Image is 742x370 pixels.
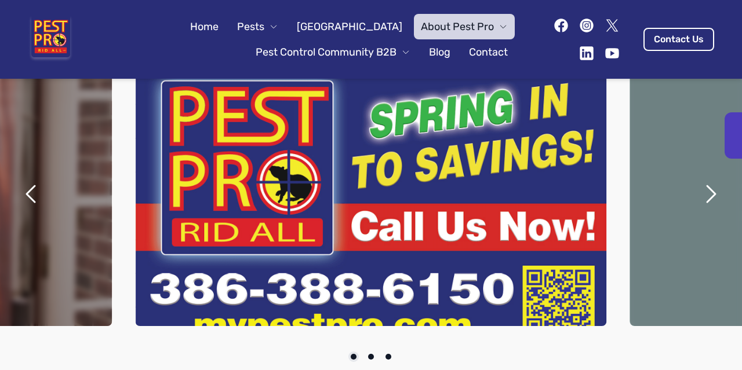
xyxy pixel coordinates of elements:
[422,39,457,65] a: Blog
[256,44,397,60] span: Pest Control Community B2B
[691,174,730,214] button: next
[414,14,515,39] button: About Pest Pro
[183,14,225,39] a: Home
[28,16,74,63] img: Pest Pro Rid All
[290,14,409,39] a: [GEOGRAPHIC_DATA]
[421,19,494,35] span: About Pest Pro
[643,28,714,51] a: Contact Us
[12,174,51,214] button: previous
[462,39,515,65] a: Contact
[230,14,285,39] button: Pests
[249,39,417,65] button: Pest Control Community B2B
[237,19,264,35] span: Pests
